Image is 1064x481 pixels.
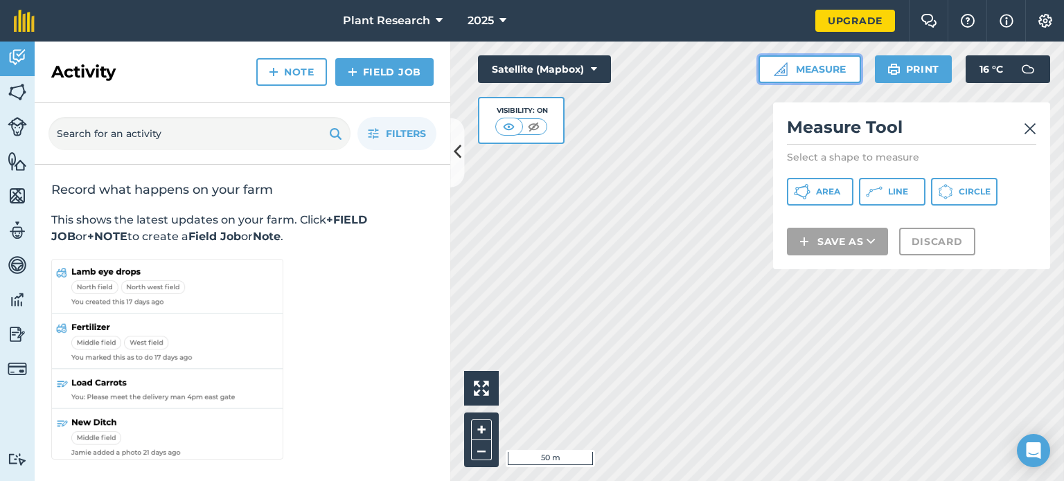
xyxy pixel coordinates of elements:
a: Field Job [335,58,434,86]
button: Discard [899,228,975,255]
img: svg+xml;base64,PHN2ZyB4bWxucz0iaHR0cDovL3d3dy53My5vcmcvMjAwMC9zdmciIHdpZHRoPSI1MCIgaGVpZ2h0PSI0MC... [525,120,542,134]
img: svg+xml;base64,PHN2ZyB4bWxucz0iaHR0cDovL3d3dy53My5vcmcvMjAwMC9zdmciIHdpZHRoPSIxNyIgaGVpZ2h0PSIxNy... [1000,12,1013,29]
img: svg+xml;base64,PD94bWwgdmVyc2lvbj0iMS4wIiBlbmNvZGluZz0idXRmLTgiPz4KPCEtLSBHZW5lcmF0b3I6IEFkb2JlIE... [8,324,27,345]
button: Print [875,55,952,83]
img: svg+xml;base64,PD94bWwgdmVyc2lvbj0iMS4wIiBlbmNvZGluZz0idXRmLTgiPz4KPCEtLSBHZW5lcmF0b3I6IEFkb2JlIE... [8,453,27,466]
img: fieldmargin Logo [14,10,35,32]
button: Save as [787,228,888,255]
a: Note [256,58,327,86]
button: 16 °C [966,55,1050,83]
input: Search for an activity [48,117,351,150]
strong: +NOTE [87,230,127,243]
span: 2025 [468,12,494,29]
div: Visibility: On [495,105,548,116]
img: svg+xml;base64,PD94bWwgdmVyc2lvbj0iMS4wIiBlbmNvZGluZz0idXRmLTgiPz4KPCEtLSBHZW5lcmF0b3I6IEFkb2JlIE... [8,220,27,241]
img: svg+xml;base64,PHN2ZyB4bWxucz0iaHR0cDovL3d3dy53My5vcmcvMjAwMC9zdmciIHdpZHRoPSI1MCIgaGVpZ2h0PSI0MC... [500,120,517,134]
img: Four arrows, one pointing top left, one top right, one bottom right and the last bottom left [474,381,489,396]
img: svg+xml;base64,PHN2ZyB4bWxucz0iaHR0cDovL3d3dy53My5vcmcvMjAwMC9zdmciIHdpZHRoPSIxOSIgaGVpZ2h0PSIyNC... [329,125,342,142]
img: svg+xml;base64,PHN2ZyB4bWxucz0iaHR0cDovL3d3dy53My5vcmcvMjAwMC9zdmciIHdpZHRoPSIyMiIgaGVpZ2h0PSIzMC... [1024,120,1036,137]
button: Satellite (Mapbox) [478,55,611,83]
p: This shows the latest updates on your farm. Click or to create a or . [51,212,434,245]
span: Plant Research [343,12,430,29]
img: svg+xml;base64,PHN2ZyB4bWxucz0iaHR0cDovL3d3dy53My5vcmcvMjAwMC9zdmciIHdpZHRoPSIxNCIgaGVpZ2h0PSIyNC... [348,64,357,80]
img: svg+xml;base64,PHN2ZyB4bWxucz0iaHR0cDovL3d3dy53My5vcmcvMjAwMC9zdmciIHdpZHRoPSI1NiIgaGVpZ2h0PSI2MC... [8,82,27,102]
button: Area [787,178,853,206]
img: Two speech bubbles overlapping with the left bubble in the forefront [921,14,937,28]
img: A question mark icon [959,14,976,28]
img: svg+xml;base64,PD94bWwgdmVyc2lvbj0iMS4wIiBlbmNvZGluZz0idXRmLTgiPz4KPCEtLSBHZW5lcmF0b3I6IEFkb2JlIE... [8,359,27,379]
img: svg+xml;base64,PHN2ZyB4bWxucz0iaHR0cDovL3d3dy53My5vcmcvMjAwMC9zdmciIHdpZHRoPSIxNCIgaGVpZ2h0PSIyNC... [799,233,809,250]
img: svg+xml;base64,PD94bWwgdmVyc2lvbj0iMS4wIiBlbmNvZGluZz0idXRmLTgiPz4KPCEtLSBHZW5lcmF0b3I6IEFkb2JlIE... [8,289,27,310]
h2: Activity [51,61,116,83]
strong: Field Job [188,230,241,243]
img: svg+xml;base64,PD94bWwgdmVyc2lvbj0iMS4wIiBlbmNvZGluZz0idXRmLTgiPz4KPCEtLSBHZW5lcmF0b3I6IEFkb2JlIE... [8,47,27,68]
button: Measure [759,55,861,83]
span: Circle [959,186,991,197]
span: Filters [386,126,426,141]
button: Circle [931,178,997,206]
img: svg+xml;base64,PD94bWwgdmVyc2lvbj0iMS4wIiBlbmNvZGluZz0idXRmLTgiPz4KPCEtLSBHZW5lcmF0b3I6IEFkb2JlIE... [8,117,27,136]
button: Line [859,178,925,206]
div: Open Intercom Messenger [1017,434,1050,467]
img: A cog icon [1037,14,1054,28]
img: svg+xml;base64,PD94bWwgdmVyc2lvbj0iMS4wIiBlbmNvZGluZz0idXRmLTgiPz4KPCEtLSBHZW5lcmF0b3I6IEFkb2JlIE... [8,255,27,275]
span: Line [888,186,908,197]
img: svg+xml;base64,PHN2ZyB4bWxucz0iaHR0cDovL3d3dy53My5vcmcvMjAwMC9zdmciIHdpZHRoPSI1NiIgaGVpZ2h0PSI2MC... [8,185,27,206]
img: svg+xml;base64,PHN2ZyB4bWxucz0iaHR0cDovL3d3dy53My5vcmcvMjAwMC9zdmciIHdpZHRoPSIxNCIgaGVpZ2h0PSIyNC... [269,64,278,80]
h2: Record what happens on your farm [51,181,434,198]
strong: Note [253,230,281,243]
button: – [471,440,492,460]
img: svg+xml;base64,PHN2ZyB4bWxucz0iaHR0cDovL3d3dy53My5vcmcvMjAwMC9zdmciIHdpZHRoPSI1NiIgaGVpZ2h0PSI2MC... [8,151,27,172]
span: 16 ° C [979,55,1003,83]
h2: Measure Tool [787,116,1036,145]
img: svg+xml;base64,PD94bWwgdmVyc2lvbj0iMS4wIiBlbmNvZGluZz0idXRmLTgiPz4KPCEtLSBHZW5lcmF0b3I6IEFkb2JlIE... [1014,55,1042,83]
img: svg+xml;base64,PHN2ZyB4bWxucz0iaHR0cDovL3d3dy53My5vcmcvMjAwMC9zdmciIHdpZHRoPSIxOSIgaGVpZ2h0PSIyNC... [887,61,901,78]
img: Ruler icon [774,62,788,76]
a: Upgrade [815,10,895,32]
span: Area [816,186,840,197]
p: Select a shape to measure [787,150,1036,164]
button: Filters [357,117,436,150]
button: + [471,419,492,440]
